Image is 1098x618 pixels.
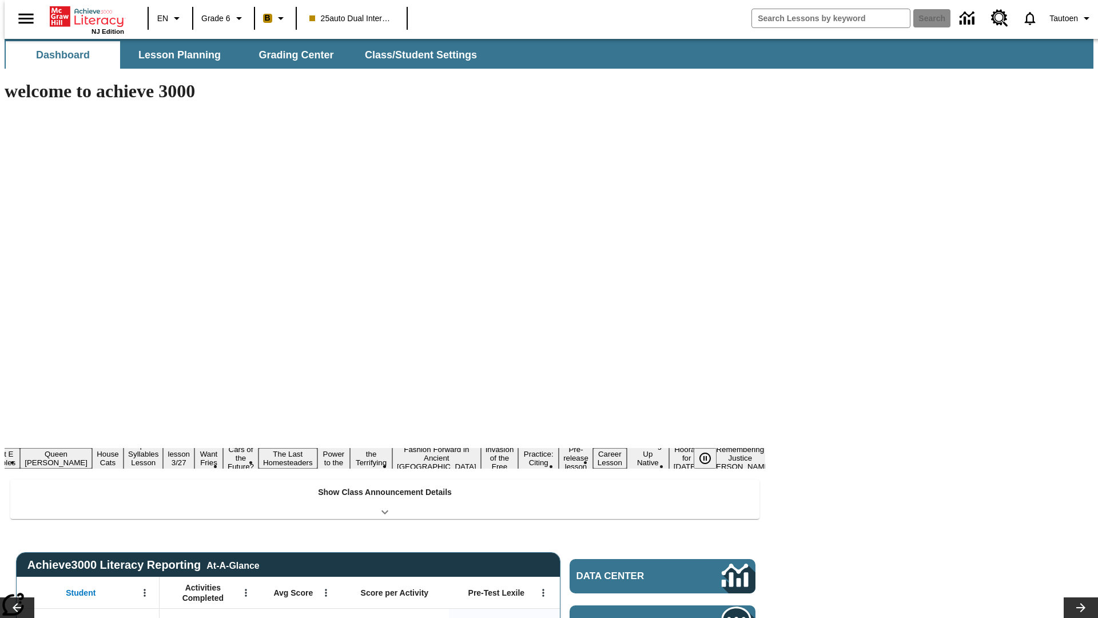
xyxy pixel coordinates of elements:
a: Resource Center, Will open in new tab [984,3,1015,34]
button: Slide 16 Career Lesson [593,448,627,469]
a: Notifications [1015,3,1045,33]
button: Slide 4 Where Do House Cats Come From? [92,431,124,486]
a: Home [50,5,124,28]
button: Boost Class color is peach. Change class color [258,8,292,29]
button: Class/Student Settings [356,41,486,69]
button: Slide 6 Test lesson 3/27 en [163,439,194,477]
button: Slide 13 The Invasion of the Free CD [481,435,519,481]
span: Activities Completed [165,583,241,603]
input: search field [752,9,910,27]
span: Avg Score [273,588,313,598]
span: Data Center [576,571,683,582]
a: Data Center [570,559,755,593]
button: Pause [694,448,717,469]
button: Slide 17 Cooking Up Native Traditions [627,439,669,477]
button: Slide 5 Open Syllables Lesson 3 [124,439,163,477]
button: Profile/Settings [1045,8,1098,29]
span: Tautoen [1049,13,1078,25]
button: Slide 3 Queen Yu-Na [20,448,92,469]
button: Lesson carousel, Next [1064,597,1098,618]
span: Pre-Test Lexile [468,588,525,598]
button: Open Menu [535,584,552,601]
div: SubNavbar [5,39,1093,69]
button: Open Menu [237,584,254,601]
button: Slide 18 Hooray for Constitution Day! [669,443,705,473]
span: Grade 6 [201,13,230,25]
button: Slide 19 Remembering Justice O'Connor [705,443,777,473]
h1: welcome to achieve 3000 [5,81,765,102]
span: B [265,11,270,25]
button: Slide 10 Solar Power to the People [317,439,351,477]
span: Score per Activity [361,588,429,598]
button: Slide 7 Do You Want Fries With That? [194,431,223,486]
button: Lesson Planning [122,41,237,69]
button: Slide 11 Attack of the Terrifying Tomatoes [350,439,392,477]
span: Achieve3000 Literacy Reporting [27,558,260,572]
div: SubNavbar [5,41,487,69]
button: Slide 15 Pre-release lesson [559,443,593,473]
a: Data Center [953,3,984,34]
button: Dashboard [6,41,120,69]
button: Slide 8 Cars of the Future? [223,443,258,473]
button: Slide 14 Mixed Practice: Citing Evidence [518,439,559,477]
button: Open Menu [136,584,153,601]
button: Grade: Grade 6, Select a grade [197,8,250,29]
button: Grading Center [239,41,353,69]
span: Student [66,588,96,598]
button: Open Menu [317,584,335,601]
div: Pause [694,448,728,469]
span: EN [157,13,168,25]
button: Slide 12 Fashion Forward in Ancient Rome [392,443,481,473]
p: Show Class Announcement Details [318,486,452,498]
div: At-A-Glance [206,558,259,571]
button: Open side menu [9,2,43,35]
span: 25auto Dual International [309,13,394,25]
div: Show Class Announcement Details [10,480,759,519]
div: Home [50,4,124,35]
button: Language: EN, Select a language [152,8,189,29]
span: NJ Edition [91,28,124,35]
button: Slide 9 The Last Homesteaders [258,448,317,469]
